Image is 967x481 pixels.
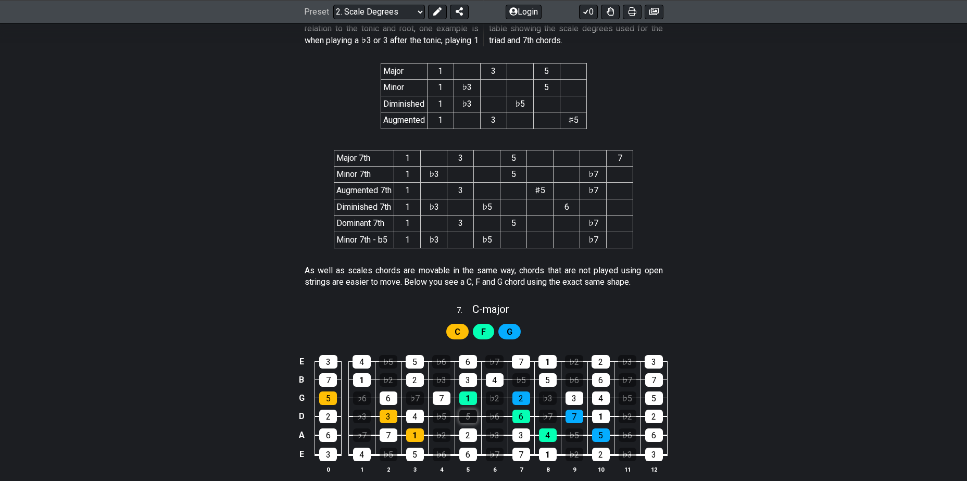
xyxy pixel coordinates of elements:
div: 2 [319,410,337,423]
div: 3 [566,391,583,405]
td: ♭3 [421,166,447,182]
div: 5 [319,391,337,405]
div: 7 [512,355,530,369]
td: 3 [447,183,474,199]
div: 3 [319,448,337,461]
td: ♭5 [474,199,500,215]
span: C - major [472,303,509,315]
div: 6 [459,448,477,461]
button: Toggle Dexterity for all fretkits [601,4,620,19]
td: 1 [394,183,421,199]
div: 1 [353,373,371,387]
td: 1 [394,232,421,248]
div: ♭5 [566,428,583,442]
div: 2 [459,428,477,442]
td: G [295,389,308,407]
div: 7 [645,373,663,387]
div: ♭7 [539,410,557,423]
div: 2 [512,391,530,405]
td: B [295,371,308,389]
button: Login [506,4,542,19]
div: ♭6 [619,428,636,442]
th: 7 [508,464,534,475]
div: ♭2 [565,355,583,369]
div: ♭3 [618,355,636,369]
div: 4 [406,410,424,423]
div: ♭3 [486,428,504,442]
td: ♭3 [454,80,480,96]
td: Augmented 7th [334,183,394,199]
div: 7 [380,428,397,442]
td: ♭7 [580,183,607,199]
th: 5 [500,150,527,166]
button: Share Preset [450,4,469,19]
td: Minor [381,80,427,96]
div: ♭5 [379,355,397,369]
td: Dominant 7th [334,216,394,232]
td: Minor 7th - b5 [334,232,394,248]
div: 6 [512,410,530,423]
div: 6 [592,373,610,387]
div: 4 [486,373,504,387]
div: 6 [319,428,337,442]
td: 1 [394,166,421,182]
div: 5 [645,391,663,405]
div: 2 [592,448,610,461]
span: First enable full edit mode to edit [481,324,486,339]
span: First enable full edit mode to edit [455,324,460,339]
div: 7 [319,373,337,387]
td: D [295,407,308,426]
div: 1 [406,428,424,442]
th: 3 [401,464,428,475]
td: 5 [533,80,560,96]
div: ♭5 [619,391,636,405]
div: ♭6 [433,448,450,461]
div: ♭5 [380,448,397,461]
div: 6 [380,391,397,405]
td: A [295,426,308,445]
div: 5 [592,428,610,442]
button: 0 [579,4,598,19]
div: 1 [592,410,610,423]
td: 5 [500,166,527,182]
div: ♭3 [353,410,371,423]
td: ♭3 [421,232,447,248]
div: 1 [539,448,557,461]
td: ♭7 [580,216,607,232]
div: 6 [645,428,663,442]
th: 10 [587,464,614,475]
div: 5 [539,373,557,387]
td: Diminished [381,96,427,112]
div: 3 [319,355,337,369]
div: 1 [538,355,557,369]
div: 2 [592,355,610,369]
div: ♭6 [486,410,504,423]
button: Create image [645,4,663,19]
div: ♭5 [512,373,530,387]
div: ♭7 [619,373,636,387]
th: 3 [447,150,474,166]
td: 5 [500,216,527,232]
td: 3 [447,216,474,232]
div: ♭2 [619,410,636,423]
button: Edit Preset [428,4,447,19]
td: ♭3 [454,96,480,112]
div: ♭3 [619,448,636,461]
th: 12 [641,464,667,475]
td: 1 [427,96,454,112]
div: 4 [539,428,557,442]
td: ♭3 [421,199,447,215]
td: 1 [394,199,421,215]
div: 1 [459,391,477,405]
td: ♯5 [560,112,586,129]
td: ♭7 [580,232,607,248]
div: ♭7 [406,391,424,405]
div: ♭6 [353,391,371,405]
span: First enable full edit mode to edit [507,324,512,339]
div: ♭2 [380,373,397,387]
td: Minor 7th [334,166,394,182]
div: ♭3 [433,373,450,387]
td: 3 [480,112,507,129]
div: 5 [406,448,424,461]
td: Diminished 7th [334,199,394,215]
